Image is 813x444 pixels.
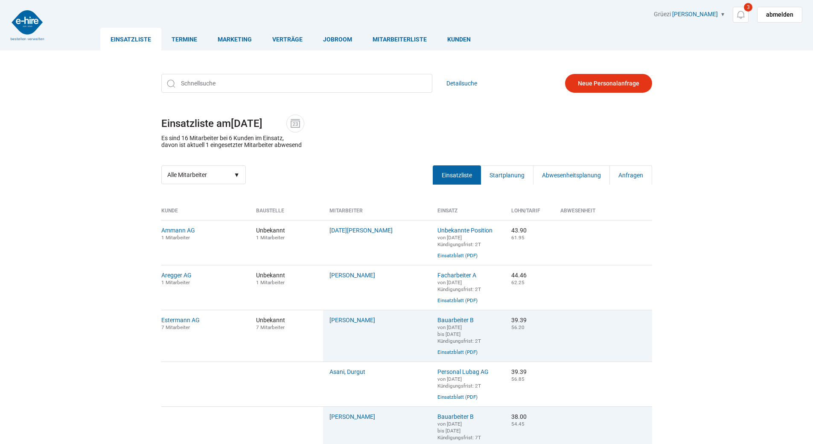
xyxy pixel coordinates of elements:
[437,317,474,323] a: Bauarbeiter B
[431,208,505,220] th: Einsatz
[433,165,481,185] a: Einsatzliste
[565,74,652,93] a: Neue Personalanfrage
[329,317,375,323] a: [PERSON_NAME]
[161,135,302,148] p: Es sind 16 Mitarbeiter bei 6 Kunden im Einsatz, davon ist aktuell 1 eingesetzter Mitarbeiter abwe...
[161,28,207,50] a: Termine
[511,227,527,234] nobr: 43.90
[554,208,652,220] th: Abwesenheit
[329,368,365,375] a: Asani, Durgut
[289,117,302,130] img: icon-date.svg
[207,28,262,50] a: Marketing
[437,235,481,247] small: von [DATE] Kündigungsfrist: 2T
[733,7,749,23] a: 3
[256,279,285,285] small: 1 Mitarbeiter
[161,235,190,241] small: 1 Mitarbeiter
[533,165,610,185] a: Abwesenheitsplanung
[609,165,652,185] a: Anfragen
[161,115,652,132] h1: Einsatzliste am
[161,227,195,234] a: Ammann AG
[511,272,527,279] nobr: 44.46
[437,349,478,355] a: Einsatzblatt (PDF)
[437,368,489,375] a: Personal Lubag AG
[11,10,44,40] img: logo2.png
[511,421,525,427] small: 54.45
[161,317,200,323] a: Estermann AG
[161,208,250,220] th: Kunde
[654,11,802,23] div: Grüezi
[446,74,477,93] a: Detailsuche
[256,272,317,285] span: Unbekannt
[250,208,323,220] th: Baustelle
[437,272,476,279] a: Facharbeiter A
[505,208,554,220] th: Lohn/Tarif
[329,227,393,234] a: [DATE][PERSON_NAME]
[329,413,375,420] a: [PERSON_NAME]
[100,28,161,50] a: Einsatzliste
[437,297,478,303] a: Einsatzblatt (PDF)
[256,324,285,330] small: 7 Mitarbeiter
[362,28,437,50] a: Mitarbeiterliste
[161,324,190,330] small: 7 Mitarbeiter
[329,272,375,279] a: [PERSON_NAME]
[511,324,525,330] small: 56.20
[744,3,752,12] span: 3
[256,235,285,241] small: 1 Mitarbeiter
[481,165,533,185] a: Startplanung
[735,9,746,20] img: icon-notification.svg
[511,317,527,323] nobr: 39.39
[511,376,525,382] small: 56.85
[256,227,317,241] span: Unbekannt
[511,413,527,420] nobr: 38.00
[262,28,313,50] a: Verträge
[161,74,432,93] input: Schnellsuche
[511,368,527,375] nobr: 39.39
[437,376,481,389] small: von [DATE] Kündigungsfrist: 2T
[437,28,481,50] a: Kunden
[323,208,431,220] th: Mitarbeiter
[161,272,192,279] a: Aregger AG
[437,394,478,400] a: Einsatzblatt (PDF)
[437,421,481,441] small: von [DATE] bis [DATE] Kündigungsfrist: 7T
[672,11,718,18] a: [PERSON_NAME]
[256,317,317,330] span: Unbekannt
[437,324,481,344] small: von [DATE] bis [DATE] Kündigungsfrist: 2T
[437,279,481,292] small: von [DATE] Kündigungsfrist: 2T
[511,279,525,285] small: 62.25
[511,235,525,241] small: 61.95
[437,253,478,259] a: Einsatzblatt (PDF)
[437,413,474,420] a: Bauarbeiter B
[757,7,802,23] a: abmelden
[313,28,362,50] a: Jobroom
[161,279,190,285] small: 1 Mitarbeiter
[437,227,492,234] a: Unbekannte Position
